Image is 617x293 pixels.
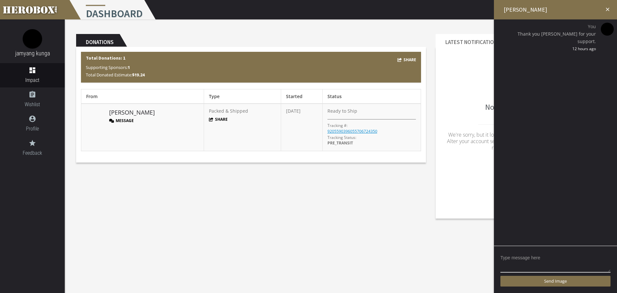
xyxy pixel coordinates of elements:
[76,34,120,47] h2: Donations
[499,30,596,45] span: Thank you [PERSON_NAME] for your support.
[327,108,357,114] span: Ready to Ship
[447,138,594,151] span: Alter your account settings to be notified via email whenever you receive new notifications.
[327,129,377,134] a: 9205590396055706724350
[204,89,281,104] th: Type
[281,89,322,104] th: Started
[86,64,130,70] span: Supporting Sponsors:
[109,118,134,123] button: Message
[397,56,416,63] button: Share
[109,108,155,117] a: [PERSON_NAME]
[132,72,145,78] b: $19.24
[327,135,356,140] span: Tracking Status:
[86,108,102,124] img: image
[605,6,611,12] i: close
[440,52,601,171] div: No Notifications Yet...
[29,66,36,74] i: dashboard
[499,45,596,52] span: 12 hours ago
[128,64,130,70] b: 1
[544,278,567,284] span: Send Image
[281,104,322,151] td: [DATE]
[601,23,614,36] img: image
[81,52,421,83] div: Total Donations: 1
[23,29,42,49] img: image
[499,23,596,30] span: You
[322,89,421,104] th: Status
[436,34,506,47] h2: Latest Notifications
[15,50,50,57] a: jamyang kunga
[209,117,228,122] button: Share
[327,123,348,128] p: Tracking #:
[327,140,353,146] span: PRE_TRANSIT
[86,72,145,78] span: Total Donated Estimate:
[440,67,601,111] h2: No Notifications Yet...
[448,131,593,138] span: We're sorry, but it looks like you don't have any notifications yet.
[209,108,248,114] span: Packed & Shipped
[86,55,125,61] b: Total Donations: 1
[81,89,204,104] th: From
